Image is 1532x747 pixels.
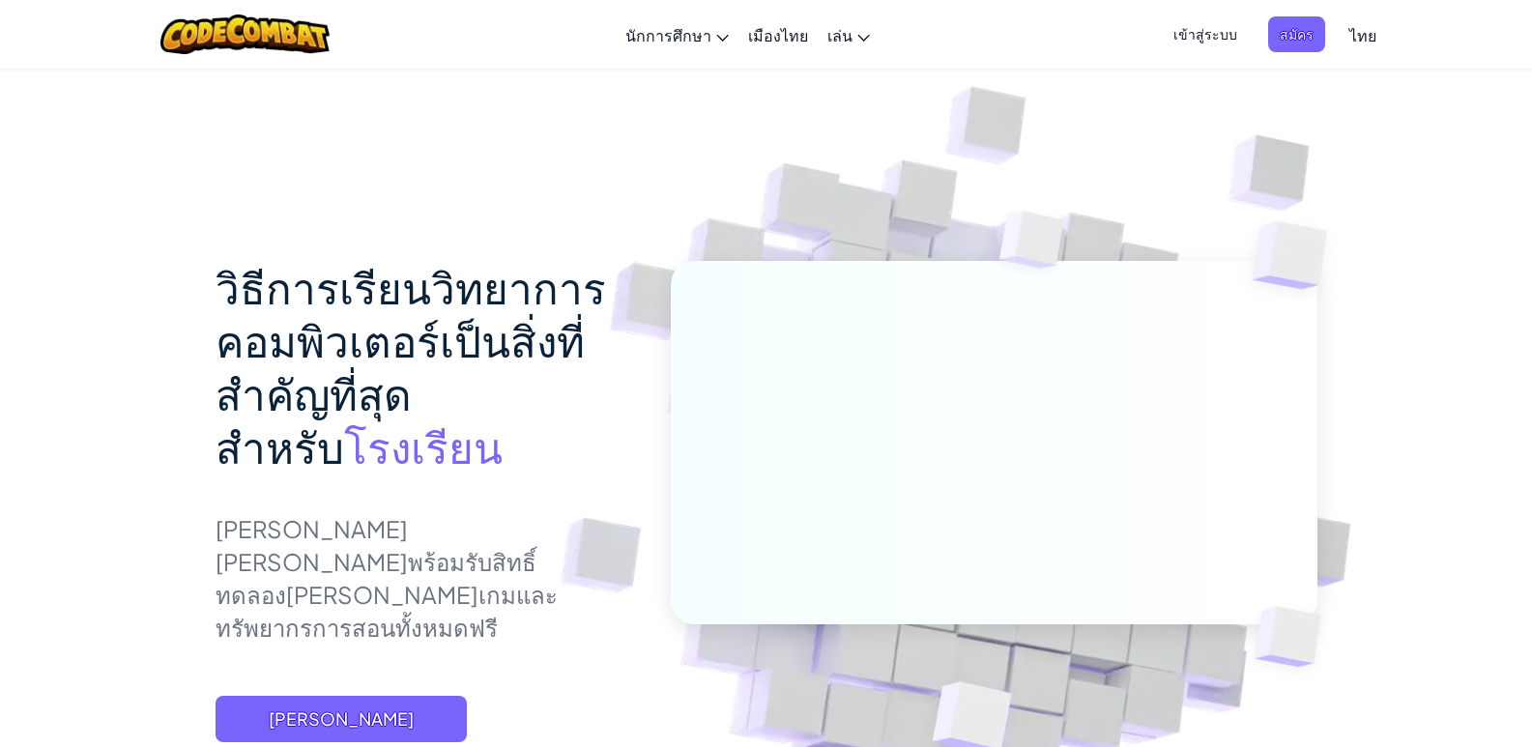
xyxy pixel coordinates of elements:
[1349,25,1376,45] font: ไทย
[216,260,606,474] font: วิธีการเรียนวิทยาการคอมพิวเตอร์เป็นสิ่งที่สำคัญที่สุดสำหรับ
[963,173,1102,317] img: ลูกบาศก์ทับซ้อนกัน
[344,419,503,474] font: โรงเรียน
[616,9,738,61] a: นักการศึกษา
[1280,25,1314,43] font: สมัคร
[1214,174,1381,337] img: ลูกบาศก์ทับซ้อนกัน
[216,696,467,742] button: [PERSON_NAME]
[748,25,808,45] font: เมืองไทย
[216,514,558,642] font: [PERSON_NAME][PERSON_NAME]พร้อมรับสิทธิ์ทดลอง[PERSON_NAME]เกมและทรัพยากรการสอนทั้งหมดฟรี
[269,707,414,730] font: [PERSON_NAME]
[1173,25,1237,43] font: เข้าสู่ระบบ
[1268,16,1325,52] button: สมัคร
[818,9,880,61] a: เล่น
[1222,566,1367,707] img: ลูกบาศก์ทับซ้อนกัน
[160,14,330,54] img: โลโก้ CodeCombat
[738,9,818,61] a: เมืองไทย
[625,25,711,45] font: นักการศึกษา
[827,25,853,45] font: เล่น
[1340,9,1386,61] a: ไทย
[1162,16,1249,52] button: เข้าสู่ระบบ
